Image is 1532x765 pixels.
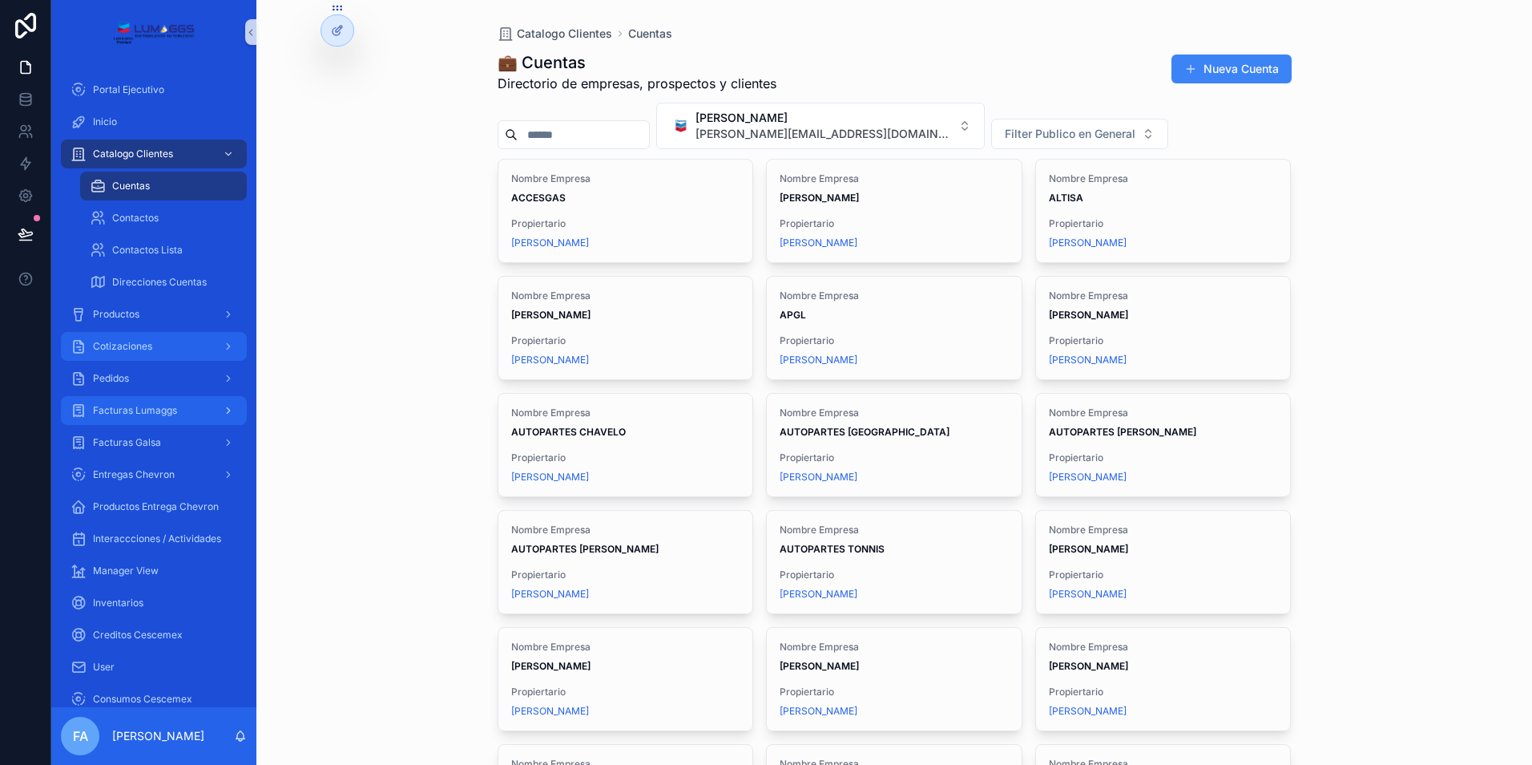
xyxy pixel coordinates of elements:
span: Propiertario [511,686,740,698]
a: Nombre Empresa[PERSON_NAME]Propiertario[PERSON_NAME] [498,276,754,380]
span: Nombre Empresa [780,524,1009,536]
a: Nombre EmpresaAUTOPARTES TONNISPropiertario[PERSON_NAME] [766,510,1022,614]
a: Catalogo Clientes [498,26,612,42]
span: Propiertario [511,569,740,581]
a: Nombre Empresa[PERSON_NAME]Propiertario[PERSON_NAME] [1035,510,1292,614]
a: [PERSON_NAME] [1049,705,1127,718]
strong: APGL [780,309,806,321]
a: Nombre Empresa[PERSON_NAME]Propiertario[PERSON_NAME] [498,627,754,731]
span: Nombre Empresa [1049,407,1278,419]
span: [PERSON_NAME] [1049,471,1127,484]
span: User [93,661,115,674]
strong: [PERSON_NAME] [511,309,591,321]
img: App logo [113,19,194,45]
span: [PERSON_NAME] [695,110,952,126]
span: Facturas Lumaggs [93,404,177,417]
span: Pedidos [93,372,129,385]
span: Nombre Empresa [780,407,1009,419]
a: [PERSON_NAME] [780,354,857,366]
strong: AUTOPARTES [PERSON_NAME] [511,543,659,555]
span: Nombre Empresa [780,289,1009,302]
a: Nombre EmpresaAUTOPARTES [PERSON_NAME]Propiertario[PERSON_NAME] [498,510,754,614]
span: Direcciones Cuentas [112,276,207,289]
span: Manager View [93,565,159,577]
a: [PERSON_NAME] [511,471,589,484]
span: [PERSON_NAME] [780,705,857,718]
a: Creditos Cescemex [61,621,247,650]
a: Productos Entrega Chevron [61,492,247,521]
strong: AUTOPARTES [GEOGRAPHIC_DATA] [780,426,949,438]
strong: [PERSON_NAME] [780,192,859,204]
span: Nombre Empresa [1049,641,1278,654]
a: [PERSON_NAME] [1049,588,1127,601]
span: Propiertario [780,686,1009,698]
span: Directorio de empresas, prospectos y clientes [498,74,776,93]
span: Propiertario [511,334,740,347]
a: Contactos Lista [80,236,247,265]
span: Inventarios [93,597,143,609]
span: Nombre Empresa [511,172,740,185]
span: Productos Entrega Chevron [93,500,219,513]
span: Propiertario [1049,217,1278,230]
span: FA [73,727,88,746]
a: Direcciones Cuentas [80,268,247,297]
h1: 💼 Cuentas [498,51,776,74]
a: Pedidos [61,364,247,393]
span: [PERSON_NAME] [780,471,857,484]
a: Nombre EmpresaACCESGASPropiertario[PERSON_NAME] [498,159,754,263]
a: Nombre EmpresaALTISAPropiertario[PERSON_NAME] [1035,159,1292,263]
strong: ACCESGAS [511,192,566,204]
span: Nombre Empresa [511,289,740,302]
a: Nombre EmpresaAUTOPARTES [PERSON_NAME]Propiertario[PERSON_NAME] [1035,393,1292,497]
span: Propiertario [1049,451,1278,464]
p: [PERSON_NAME] [112,728,204,744]
span: Nombre Empresa [511,407,740,419]
strong: [PERSON_NAME] [1049,543,1128,555]
a: Nombre EmpresaAUTOPARTES [GEOGRAPHIC_DATA]Propiertario[PERSON_NAME] [766,393,1022,497]
span: Contactos [112,212,159,225]
span: Inicio [93,115,117,128]
a: Nombre Empresa[PERSON_NAME]Propiertario[PERSON_NAME] [766,159,1022,263]
a: Facturas Galsa [61,428,247,457]
a: Nombre Empresa[PERSON_NAME]Propiertario[PERSON_NAME] [1035,627,1292,731]
a: [PERSON_NAME] [511,588,589,601]
span: Contactos Lista [112,244,183,257]
a: Interaccciones / Actividades [61,524,247,553]
span: Nombre Empresa [511,524,740,536]
span: Propiertario [780,569,1009,581]
a: User [61,653,247,682]
span: [PERSON_NAME] [511,705,589,718]
span: Consumos Cescemex [93,693,192,706]
a: [PERSON_NAME] [1049,354,1127,366]
strong: [PERSON_NAME] [1049,660,1128,672]
span: Propiertario [511,217,740,230]
div: scrollable content [51,64,256,707]
span: Nombre Empresa [780,641,1009,654]
a: Contactos [80,204,247,233]
a: [PERSON_NAME] [780,237,857,249]
a: [PERSON_NAME] [511,354,589,366]
a: Manager View [61,557,247,585]
strong: [PERSON_NAME] [780,660,859,672]
span: Cuentas [112,180,150,192]
a: Cotizaciones [61,332,247,361]
span: Propiertario [780,334,1009,347]
button: Nueva Cuenta [1171,55,1292,83]
a: Entregas Chevron [61,460,247,489]
a: Cuentas [628,26,672,42]
a: [PERSON_NAME] [780,588,857,601]
strong: [PERSON_NAME] [1049,309,1128,321]
span: Nombre Empresa [511,641,740,654]
span: Filter Publico en General [1005,126,1135,142]
a: Inicio [61,107,247,136]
